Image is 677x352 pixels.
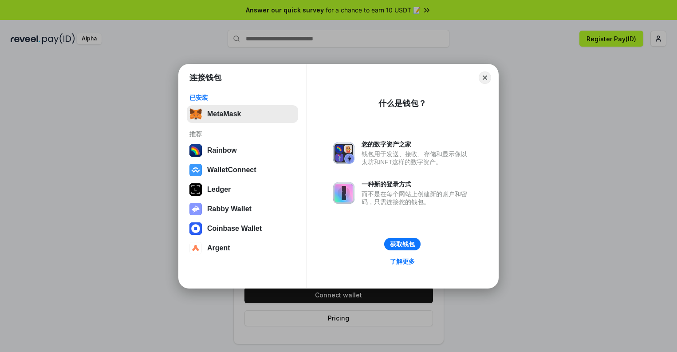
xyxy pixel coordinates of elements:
img: svg+xml,%3Csvg%20xmlns%3D%22http%3A%2F%2Fwww.w3.org%2F2000%2Fsvg%22%20fill%3D%22none%22%20viewBox... [333,142,354,164]
div: Argent [207,244,230,252]
button: Ledger [187,181,298,198]
img: svg+xml,%3Csvg%20width%3D%2228%22%20height%3D%2228%22%20viewBox%3D%220%200%2028%2028%22%20fill%3D... [189,222,202,235]
a: 了解更多 [385,256,420,267]
div: 什么是钱包？ [378,98,426,109]
div: 钱包用于发送、接收、存储和显示像以太坊和NFT这样的数字资产。 [362,150,472,166]
div: 获取钱包 [390,240,415,248]
img: svg+xml,%3Csvg%20xmlns%3D%22http%3A%2F%2Fwww.w3.org%2F2000%2Fsvg%22%20fill%3D%22none%22%20viewBox... [333,182,354,204]
div: 推荐 [189,130,295,138]
button: 获取钱包 [384,238,421,250]
button: Rabby Wallet [187,200,298,218]
div: 了解更多 [390,257,415,265]
button: Close [479,71,491,84]
div: Coinbase Wallet [207,225,262,233]
h1: 连接钱包 [189,72,221,83]
img: svg+xml,%3Csvg%20width%3D%22120%22%20height%3D%22120%22%20viewBox%3D%220%200%20120%20120%22%20fil... [189,144,202,157]
img: svg+xml,%3Csvg%20xmlns%3D%22http%3A%2F%2Fwww.w3.org%2F2000%2Fsvg%22%20width%3D%2228%22%20height%3... [189,183,202,196]
button: Rainbow [187,142,298,159]
button: Argent [187,239,298,257]
div: Rabby Wallet [207,205,252,213]
img: svg+xml,%3Csvg%20width%3D%2228%22%20height%3D%2228%22%20viewBox%3D%220%200%2028%2028%22%20fill%3D... [189,242,202,254]
img: svg+xml,%3Csvg%20xmlns%3D%22http%3A%2F%2Fwww.w3.org%2F2000%2Fsvg%22%20fill%3D%22none%22%20viewBox... [189,203,202,215]
div: Ledger [207,186,231,194]
div: 一种新的登录方式 [362,180,472,188]
button: MetaMask [187,105,298,123]
div: 已安装 [189,94,295,102]
img: svg+xml,%3Csvg%20width%3D%2228%22%20height%3D%2228%22%20viewBox%3D%220%200%2028%2028%22%20fill%3D... [189,164,202,176]
div: 您的数字资产之家 [362,140,472,148]
button: WalletConnect [187,161,298,179]
div: MetaMask [207,110,241,118]
div: Rainbow [207,146,237,154]
button: Coinbase Wallet [187,220,298,237]
img: svg+xml,%3Csvg%20fill%3D%22none%22%20height%3D%2233%22%20viewBox%3D%220%200%2035%2033%22%20width%... [189,108,202,120]
div: 而不是在每个网站上创建新的账户和密码，只需连接您的钱包。 [362,190,472,206]
div: WalletConnect [207,166,256,174]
